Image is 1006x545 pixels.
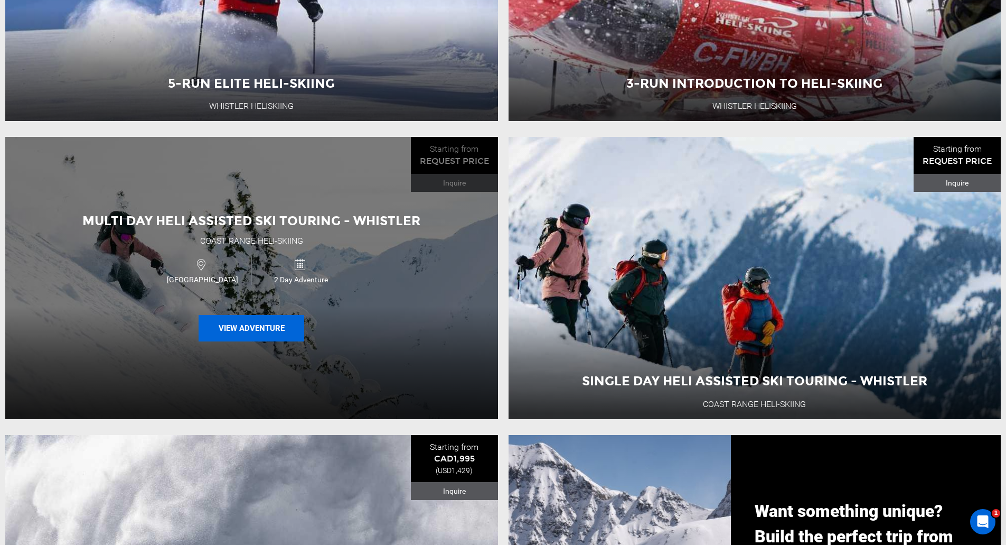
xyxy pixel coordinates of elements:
span: 1 [992,509,1000,518]
span: Multi Day Heli Assisted Ski Touring - Whistler [82,213,420,228]
div: Coast Range Heli-Skiing [200,235,303,247]
button: View Adventure [199,315,304,341]
span: 2 Day Adventure [252,274,350,285]
span: [GEOGRAPHIC_DATA] [153,274,251,285]
iframe: Intercom live chat [970,509,995,534]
